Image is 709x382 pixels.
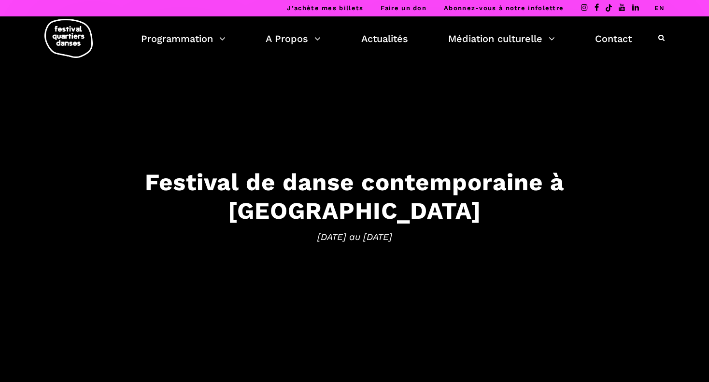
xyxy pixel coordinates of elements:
a: Actualités [361,30,408,47]
a: Abonnez-vous à notre infolettre [444,4,564,12]
span: [DATE] au [DATE] [55,230,654,244]
a: Programmation [141,30,226,47]
h3: Festival de danse contemporaine à [GEOGRAPHIC_DATA] [55,168,654,225]
a: A Propos [266,30,321,47]
a: EN [654,4,665,12]
img: logo-fqd-med [44,19,93,58]
a: Médiation culturelle [448,30,555,47]
a: J’achète mes billets [287,4,363,12]
a: Contact [595,30,632,47]
a: Faire un don [381,4,426,12]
